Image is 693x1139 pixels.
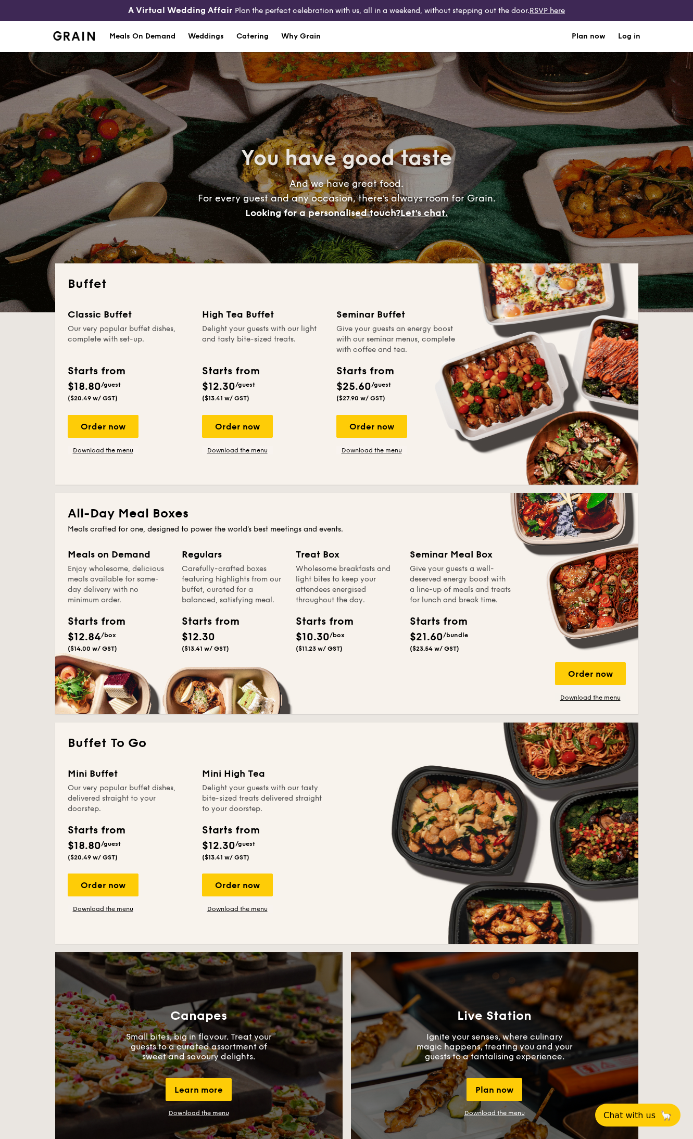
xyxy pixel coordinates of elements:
div: Enjoy wholesome, delicious meals available for same-day delivery with no minimum order. [68,564,169,605]
div: Starts from [410,614,457,629]
div: Why Grain [281,21,321,52]
span: /box [101,631,116,639]
div: Starts from [202,363,259,379]
div: Seminar Meal Box [410,547,511,562]
a: Download the menu [202,446,273,454]
div: Regulars [182,547,283,562]
div: Delight your guests with our light and tasty bite-sized treats. [202,324,324,355]
a: Download the menu [68,446,138,454]
div: Give your guests a well-deserved energy boost with a line-up of meals and treats for lunch and br... [410,564,511,605]
div: Meals On Demand [109,21,175,52]
span: Let's chat. [400,207,448,219]
span: /guest [235,840,255,847]
span: ($20.49 w/ GST) [68,854,118,861]
div: Starts from [182,614,229,629]
div: Learn more [166,1078,232,1101]
span: ($13.41 w/ GST) [202,395,249,402]
a: Plan now [572,21,606,52]
span: /guest [101,840,121,847]
span: $18.80 [68,381,101,393]
p: Small bites, big in flavour. Treat your guests to a curated assortment of sweet and savoury delig... [121,1032,277,1061]
span: Looking for a personalised touch? [245,207,400,219]
div: Starts from [202,822,259,838]
span: /box [330,631,345,639]
a: RSVP here [530,6,565,15]
span: /guest [371,381,391,388]
span: $12.30 [202,840,235,852]
p: Ignite your senses, where culinary magic happens, treating you and your guests to a tantalising e... [417,1032,573,1061]
h2: All-Day Meal Boxes [68,505,626,522]
span: $18.80 [68,840,101,852]
span: $12.30 [202,381,235,393]
span: ($13.41 w/ GST) [202,854,249,861]
a: Download the menu [555,693,626,702]
a: Download the menu [202,905,273,913]
a: Download the menu [464,1109,525,1117]
div: Starts from [296,614,343,629]
div: Starts from [68,822,124,838]
div: Order now [68,874,138,896]
span: ($27.90 w/ GST) [336,395,385,402]
a: Catering [230,21,275,52]
div: Delight your guests with our tasty bite-sized treats delivered straight to your doorstep. [202,783,324,814]
span: And we have great food. For every guest and any occasion, there’s always room for Grain. [198,178,496,219]
span: $25.60 [336,381,371,393]
a: Download the menu [169,1109,229,1117]
span: /bundle [443,631,468,639]
h3: Live Station [457,1009,532,1023]
div: Order now [202,415,273,438]
div: Treat Box [296,547,397,562]
span: $21.60 [410,631,443,643]
h3: Canapes [170,1009,227,1023]
div: High Tea Buffet [202,307,324,322]
img: Grain [53,31,95,41]
div: Wholesome breakfasts and light bites to keep your attendees energised throughout the day. [296,564,397,605]
div: Classic Buffet [68,307,190,322]
a: Why Grain [275,21,327,52]
div: Order now [68,415,138,438]
div: Order now [202,874,273,896]
div: Meals crafted for one, designed to power the world's best meetings and events. [68,524,626,535]
a: Weddings [182,21,230,52]
div: Weddings [188,21,224,52]
div: Order now [336,415,407,438]
div: Plan now [467,1078,522,1101]
span: $10.30 [296,631,330,643]
span: ($11.23 w/ GST) [296,645,343,652]
span: /guest [101,381,121,388]
div: Mini Buffet [68,766,190,781]
div: Starts from [68,363,124,379]
span: You have good taste [241,146,452,171]
div: Starts from [336,363,393,379]
h1: Catering [236,21,269,52]
div: Seminar Buffet [336,307,458,322]
h2: Buffet To Go [68,735,626,752]
button: Chat with us🦙 [595,1104,681,1127]
a: Logotype [53,31,95,41]
a: Download the menu [68,905,138,913]
div: Our very popular buffet dishes, delivered straight to your doorstep. [68,783,190,814]
div: Order now [555,662,626,685]
span: 🦙 [660,1109,672,1121]
span: $12.30 [182,631,215,643]
div: Meals on Demand [68,547,169,562]
h2: Buffet [68,276,626,293]
span: /guest [235,381,255,388]
span: ($13.41 w/ GST) [182,645,229,652]
a: Log in [618,21,640,52]
div: Give your guests an energy boost with our seminar menus, complete with coffee and tea. [336,324,458,355]
h4: A Virtual Wedding Affair [128,4,233,17]
span: ($20.49 w/ GST) [68,395,118,402]
span: ($14.00 w/ GST) [68,645,117,652]
div: Starts from [68,614,115,629]
div: Carefully-crafted boxes featuring highlights from our buffet, curated for a balanced, satisfying ... [182,564,283,605]
a: Download the menu [336,446,407,454]
a: Meals On Demand [103,21,182,52]
div: Plan the perfect celebration with us, all in a weekend, without stepping out the door. [116,4,577,17]
span: ($23.54 w/ GST) [410,645,459,652]
div: Mini High Tea [202,766,324,781]
div: Our very popular buffet dishes, complete with set-up. [68,324,190,355]
span: $12.84 [68,631,101,643]
span: Chat with us [603,1110,656,1120]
